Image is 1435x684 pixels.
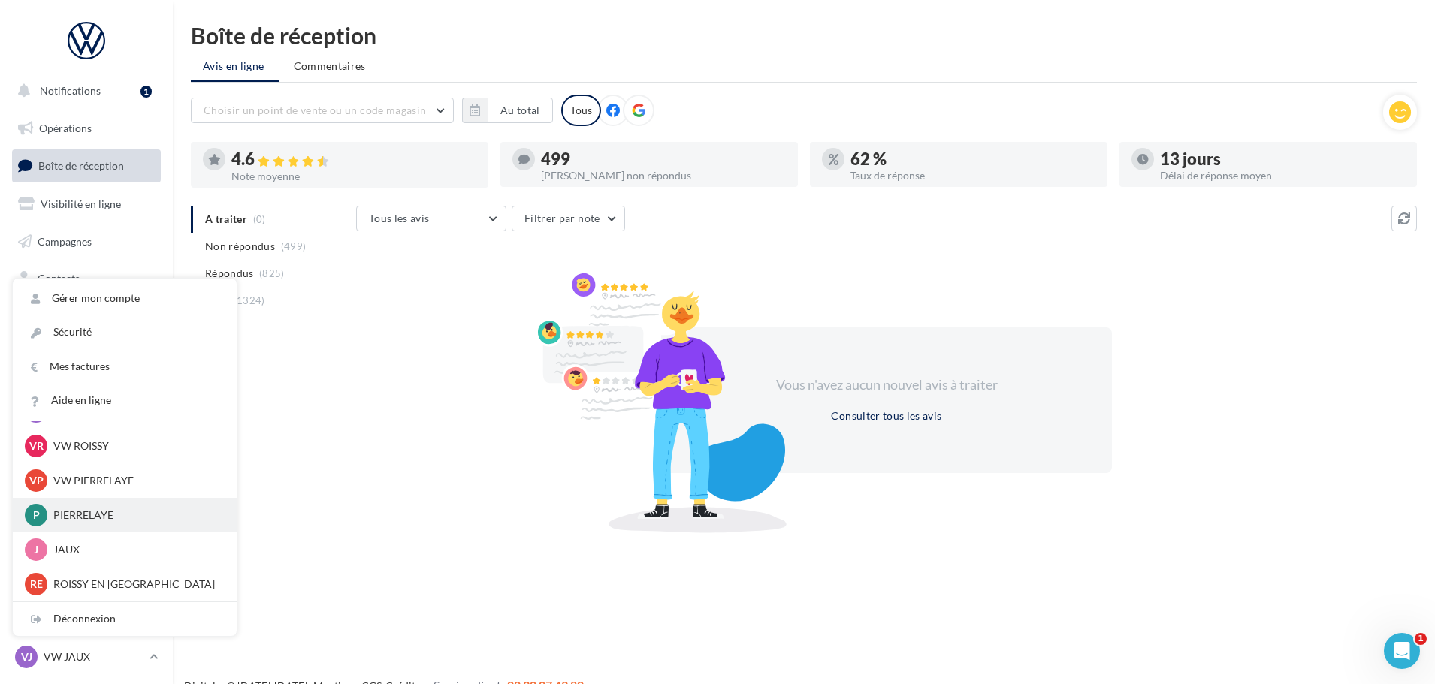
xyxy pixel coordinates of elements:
[231,151,476,168] div: 4.6
[462,98,553,123] button: Au total
[1160,170,1405,181] div: Délai de réponse moyen
[541,170,786,181] div: [PERSON_NAME] non répondus
[140,86,152,98] div: 1
[41,197,121,210] span: Visibilité en ligne
[488,98,553,123] button: Au total
[13,282,237,315] a: Gérer mon compte
[234,294,265,306] span: (1324)
[38,272,80,285] span: Contacts
[40,84,101,97] span: Notifications
[13,315,237,349] a: Sécurité
[9,300,164,332] a: Médiathèque
[53,577,219,592] p: ROISSY EN [GEOGRAPHIC_DATA]
[34,542,38,557] span: J
[30,577,43,592] span: RE
[9,75,158,107] button: Notifications 1
[191,24,1417,47] div: Boîte de réception
[281,240,307,252] span: (499)
[204,104,426,116] span: Choisir un point de vente ou un code magasin
[13,602,237,636] div: Déconnexion
[13,384,237,417] a: Aide en ligne
[191,98,454,123] button: Choisir un point de vente ou un code magasin
[369,212,430,224] span: Tous les avis
[29,438,44,453] span: VR
[205,266,254,281] span: Répondus
[33,508,40,523] span: P
[850,151,1095,167] div: 62 %
[38,234,92,247] span: Campagnes
[38,159,124,172] span: Boîte de réception
[21,649,32,664] span: VJ
[561,95,601,126] div: Tous
[512,206,625,231] button: Filtrer par note
[9,375,164,419] a: PLV et print personnalisable
[294,59,366,74] span: Commentaires
[356,206,506,231] button: Tous les avis
[9,113,164,144] a: Opérations
[1160,151,1405,167] div: 13 jours
[9,338,164,369] a: Calendrier
[53,438,219,453] p: VW ROISSY
[44,649,143,664] p: VW JAUX
[1384,633,1420,669] iframe: Intercom live chat
[259,267,285,279] span: (825)
[205,239,275,254] span: Non répondus
[12,643,161,671] a: VJ VW JAUX
[541,151,786,167] div: 499
[9,149,164,182] a: Boîte de réception
[13,350,237,384] a: Mes factures
[9,226,164,258] a: Campagnes
[757,375,1016,395] div: Vous n'avez aucun nouvel avis à traiter
[39,122,92,134] span: Opérations
[1415,633,1427,645] span: 1
[9,425,164,469] a: Campagnes DataOnDemand
[53,473,219,488] p: VW PIERRELAYE
[9,263,164,294] a: Contacts
[825,407,947,425] button: Consulter tous les avis
[53,508,219,523] p: PIERRELAYE
[53,542,219,557] p: JAUX
[231,171,476,182] div: Note moyenne
[9,188,164,220] a: Visibilité en ligne
[29,473,44,488] span: VP
[850,170,1095,181] div: Taux de réponse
